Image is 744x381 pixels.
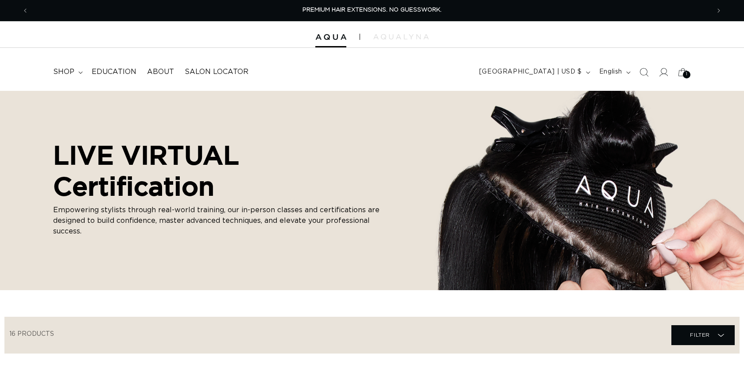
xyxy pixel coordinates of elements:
[48,62,86,82] summary: shop
[185,67,248,77] span: Salon Locator
[15,2,35,19] button: Previous announcement
[594,64,634,81] button: English
[142,62,179,82] a: About
[9,331,54,337] span: 16 products
[53,67,74,77] span: shop
[599,67,622,77] span: English
[474,64,594,81] button: [GEOGRAPHIC_DATA] | USD $
[302,7,442,13] span: PREMIUM HAIR EXTENSIONS. NO GUESSWORK.
[671,325,735,345] summary: Filter
[373,34,429,39] img: aqualyna.com
[179,62,254,82] a: Salon Locator
[53,205,390,237] p: Empowering stylists through real-world training, our in-person classes and certifications are des...
[147,67,174,77] span: About
[634,62,654,82] summary: Search
[86,62,142,82] a: Education
[479,67,582,77] span: [GEOGRAPHIC_DATA] | USD $
[690,327,710,343] span: Filter
[92,67,136,77] span: Education
[686,71,688,78] span: 1
[53,140,390,201] h2: LIVE VIRTUAL Certification
[709,2,728,19] button: Next announcement
[315,34,346,40] img: Aqua Hair Extensions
